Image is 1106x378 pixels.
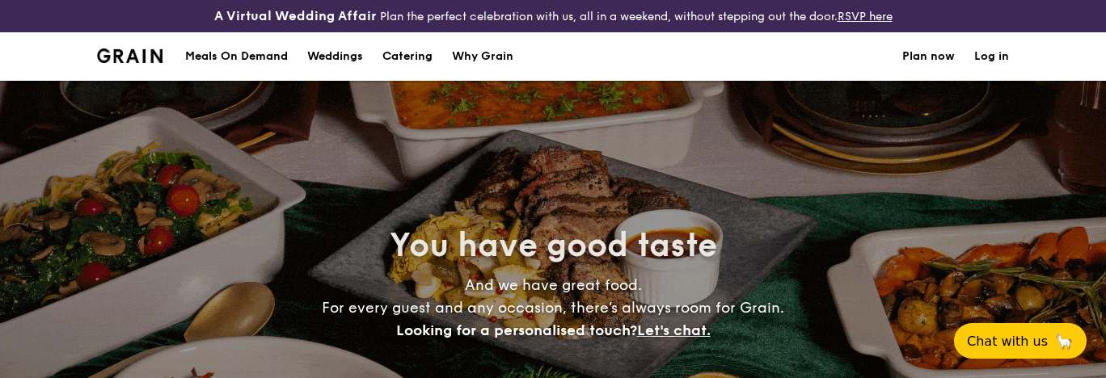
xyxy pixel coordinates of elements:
a: Log in [974,32,1009,81]
a: Why Grain [442,32,523,81]
a: Weddings [298,32,373,81]
a: RSVP here [838,10,893,23]
span: You have good taste [390,226,717,265]
div: Meals On Demand [185,32,288,81]
span: Let's chat. [637,321,711,339]
h1: Catering [382,32,433,81]
a: Plan now [902,32,955,81]
div: Why Grain [452,32,513,81]
img: Grain [97,48,163,63]
h4: A Virtual Wedding Affair [214,6,377,26]
a: Meals On Demand [175,32,298,81]
span: 🦙 [1054,332,1074,351]
a: Catering [373,32,442,81]
span: Chat with us [967,334,1048,349]
div: Weddings [307,32,363,81]
span: And we have great food. For every guest and any occasion, there’s always room for Grain. [322,276,784,339]
button: Chat with us🦙 [954,323,1087,359]
a: Logotype [97,48,163,63]
span: Looking for a personalised touch? [396,321,637,339]
div: Plan the perfect celebration with us, all in a weekend, without stepping out the door. [184,6,922,26]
